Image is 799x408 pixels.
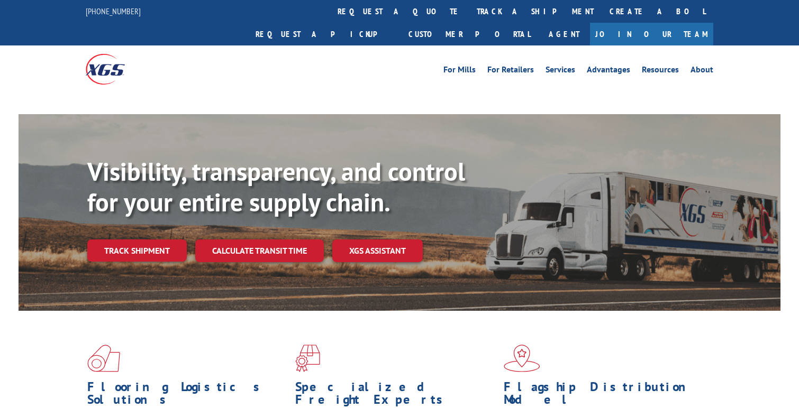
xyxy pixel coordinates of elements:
[86,6,141,16] a: [PHONE_NUMBER]
[538,23,590,45] a: Agent
[87,239,187,262] a: Track shipment
[87,155,465,218] b: Visibility, transparency, and control for your entire supply chain.
[590,23,713,45] a: Join Our Team
[87,345,120,372] img: xgs-icon-total-supply-chain-intelligence-red
[587,66,630,77] a: Advantages
[691,66,713,77] a: About
[401,23,538,45] a: Customer Portal
[295,345,320,372] img: xgs-icon-focused-on-flooring-red
[504,345,540,372] img: xgs-icon-flagship-distribution-model-red
[443,66,476,77] a: For Mills
[487,66,534,77] a: For Retailers
[642,66,679,77] a: Resources
[195,239,324,262] a: Calculate transit time
[332,239,423,262] a: XGS ASSISTANT
[546,66,575,77] a: Services
[248,23,401,45] a: Request a pickup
